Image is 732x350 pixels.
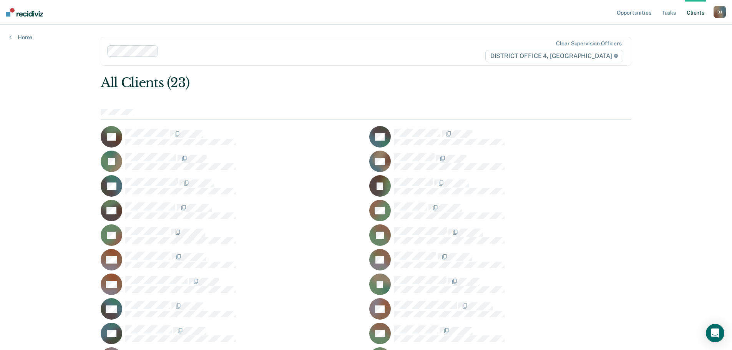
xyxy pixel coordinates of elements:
[714,6,726,18] button: BJ
[6,8,43,17] img: Recidiviz
[714,6,726,18] div: B J
[485,50,623,62] span: DISTRICT OFFICE 4, [GEOGRAPHIC_DATA]
[101,75,525,91] div: All Clients (23)
[556,40,621,47] div: Clear supervision officers
[706,324,724,342] div: Open Intercom Messenger
[9,34,32,41] a: Home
